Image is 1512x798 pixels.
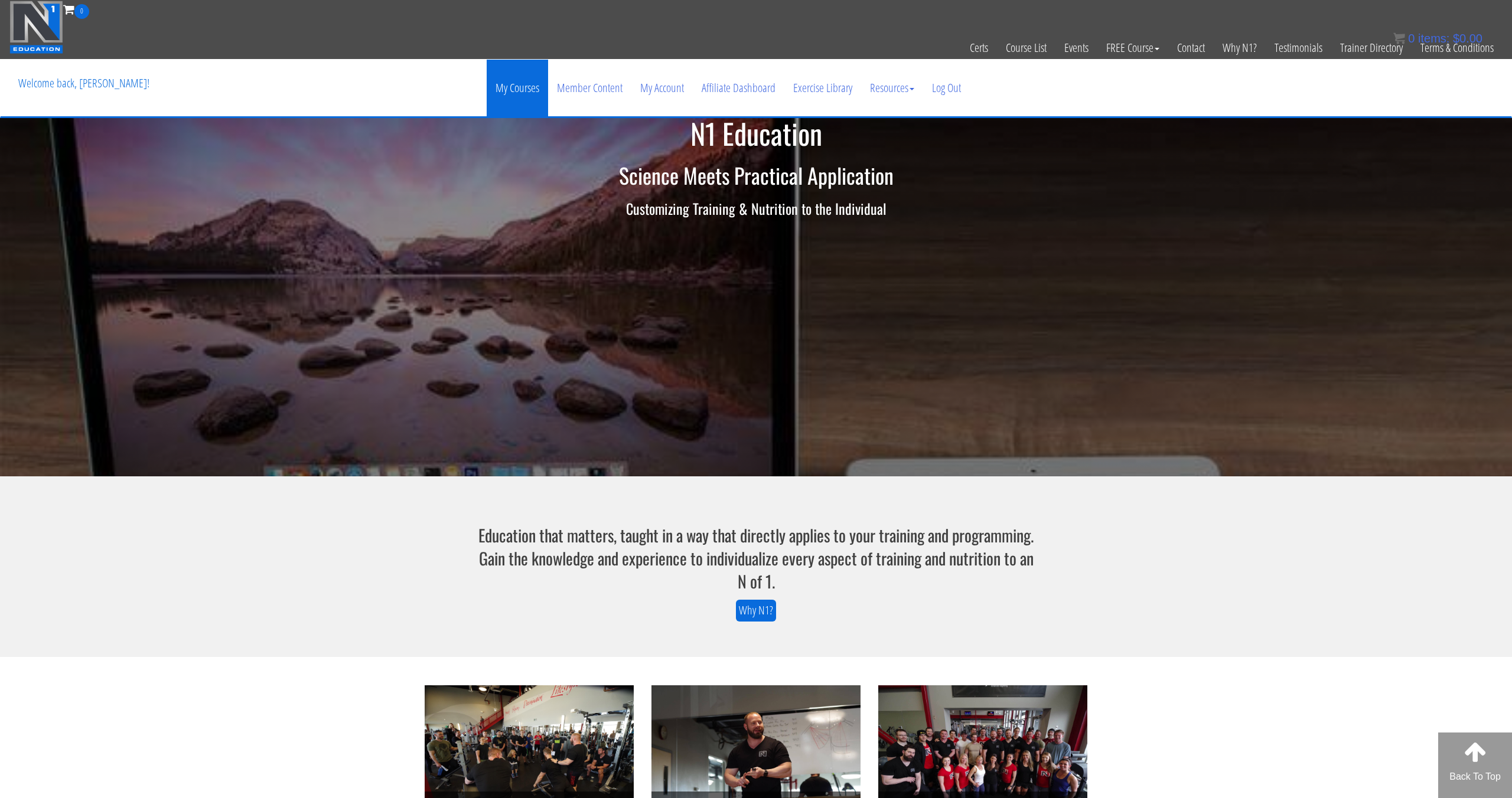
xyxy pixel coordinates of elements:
[861,60,923,116] a: Resources
[1266,19,1331,77] a: Testimonials
[784,60,861,116] a: Exercise Library
[1331,19,1412,77] a: Trainer Directory
[1412,19,1503,77] a: Terms & Conditions
[9,60,158,107] p: Welcome back, [PERSON_NAME]!
[1453,32,1459,45] span: $
[1168,19,1214,77] a: Contact
[736,600,776,622] a: Why N1?
[410,163,1102,187] h2: Science Meets Practical Application
[693,60,784,116] a: Affiliate Dashboard
[961,19,997,77] a: Certs
[548,60,631,116] a: Member Content
[1408,32,1415,45] span: 0
[63,1,89,17] a: 0
[1418,32,1449,45] span: items:
[475,524,1037,593] h3: Education that matters, taught in a way that directly applies to your training and programming. G...
[9,1,63,54] img: n1-education
[410,201,1102,216] h3: Customizing Training & Nutrition to the Individual
[1453,32,1482,45] bdi: 0.00
[923,60,970,116] a: Log Out
[997,19,1055,77] a: Course List
[1097,19,1168,77] a: FREE Course
[410,118,1102,149] h1: N1 Education
[1055,19,1097,77] a: Events
[74,4,89,19] span: 0
[1393,32,1405,44] img: icon11.png
[1393,32,1482,45] a: 0 items: $0.00
[487,60,548,116] a: My Courses
[631,60,693,116] a: My Account
[1214,19,1266,77] a: Why N1?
